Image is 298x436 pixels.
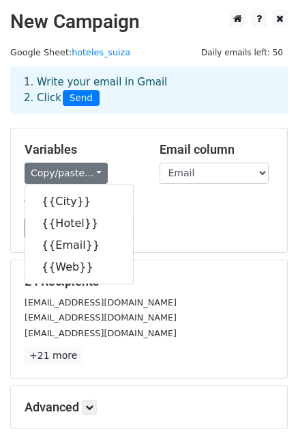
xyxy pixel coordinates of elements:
small: [EMAIL_ADDRESS][DOMAIN_NAME] [25,297,177,308]
span: Daily emails left: 50 [196,45,288,60]
div: 1. Write your email in Gmail 2. Click [14,74,284,106]
h5: 24 Recipients [25,274,273,289]
h5: Variables [25,142,139,157]
a: {{Web}} [25,256,133,278]
a: Copy/paste... [25,163,108,184]
a: {{Hotel}} [25,213,133,234]
a: hoteles_suiza [72,47,130,57]
small: [EMAIL_ADDRESS][DOMAIN_NAME] [25,312,177,323]
small: Google Sheet: [10,47,130,57]
h2: New Campaign [10,10,288,33]
a: Daily emails left: 50 [196,47,288,57]
a: {{Email}} [25,234,133,256]
span: Send [63,90,100,107]
h5: Email column [160,142,274,157]
a: +21 more [25,347,82,364]
a: {{City}} [25,191,133,213]
small: [EMAIL_ADDRESS][DOMAIN_NAME] [25,328,177,338]
h5: Advanced [25,400,273,415]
